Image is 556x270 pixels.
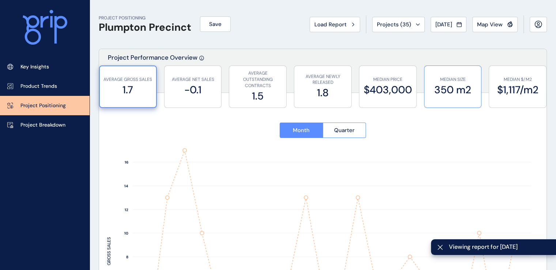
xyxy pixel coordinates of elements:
[99,15,191,21] p: PROJECT POSITIONING
[314,21,347,28] span: Load Report
[477,21,503,28] span: Map View
[168,76,218,83] p: AVERAGE NET SALES
[233,89,283,103] label: 1.5
[377,21,411,28] span: Projects ( 35 )
[103,83,152,97] label: 1.7
[472,17,518,32] button: Map View
[310,17,360,32] button: Load Report
[363,83,413,97] label: $403,000
[449,243,550,251] span: Viewing report for [DATE]
[363,76,413,83] p: MEDIAN PRICE
[20,83,57,90] p: Product Trends
[20,63,49,71] p: Key Insights
[209,20,222,28] span: Save
[99,21,191,34] h1: Plumpton Precinct
[428,76,478,83] p: MEDIAN SIZE
[168,83,218,97] label: -0.1
[20,102,66,109] p: Project Positioning
[103,76,152,83] p: AVERAGE GROSS SALES
[493,83,542,97] label: $1,117/m2
[493,76,542,83] p: MEDIAN $/M2
[108,53,197,93] p: Project Performance Overview
[233,70,283,89] p: AVERAGE OUTSTANDING CONTRACTS
[298,86,348,100] label: 1.8
[372,17,425,32] button: Projects (35)
[20,121,65,129] p: Project Breakdown
[431,17,466,32] button: [DATE]
[435,21,452,28] span: [DATE]
[298,74,348,86] p: AVERAGE NEWLY RELEASED
[428,83,478,97] label: 350 m2
[200,16,231,32] button: Save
